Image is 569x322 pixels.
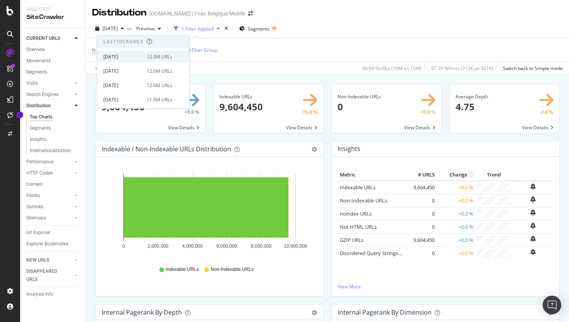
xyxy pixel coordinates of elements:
[171,45,217,55] button: Add Filter Group
[30,147,71,155] div: Internationalization
[26,57,51,65] div: Movements
[147,67,172,74] div: 12.0M URLs
[340,210,372,217] a: noindex URLs
[102,169,317,259] div: A chart.
[103,96,142,103] div: [DATE]
[26,169,53,177] div: HTTP Codes
[30,113,80,121] a: Top Charts
[171,22,223,35] button: 1 Filter Applied
[530,196,536,202] div: bell-plus
[530,236,536,242] div: bell-plus
[26,229,50,237] div: Url Explorer
[406,207,437,220] td: 0
[26,6,79,13] div: Analytics
[30,135,80,144] a: Insights
[248,11,253,16] div: arrow-right-arrow-left
[26,180,80,188] a: Content
[147,53,172,60] div: 12.0M URLs
[248,26,269,32] span: Segments
[30,113,52,121] div: Top Charts
[147,96,172,103] div: 11.9M URLs
[340,250,426,257] a: Disordered Query Strings (duplicates)
[26,57,80,65] a: Movements
[437,247,475,260] td: +0.0 %
[340,184,375,191] a: Indexable URLs
[26,68,80,76] a: Segments
[26,79,38,87] div: Visits
[312,310,317,315] div: gear
[431,65,493,72] div: 97.55 % Visits ( 313K on 321K )
[102,308,182,316] div: Internal Pagerank by Depth
[530,183,536,190] div: bell-plus
[26,192,40,200] div: Inlinks
[437,233,475,247] td: +0.0 %
[26,158,72,166] a: Performance
[223,25,230,33] div: times
[182,47,217,53] div: Add Filter Group
[26,102,51,110] div: Distribution
[26,290,80,298] a: Analysis Info
[26,192,72,200] a: Inlinks
[127,25,133,32] span: vs
[182,243,203,249] text: 4,000,000
[92,46,118,53] span: Is Indexable
[149,10,245,17] div: [DOMAIN_NAME] | Fnac Belgique Mobile
[211,266,254,273] span: Non-Indexable URLs
[406,169,437,181] th: # URLS
[216,243,237,249] text: 6,000,000
[30,135,46,144] div: Insights
[437,220,475,233] td: +0.0 %
[406,247,437,260] td: 0
[122,243,125,249] text: 0
[543,296,561,314] div: Open Intercom Messenger
[340,197,387,204] a: Non-Indexable URLs
[500,62,563,74] button: Switch back to Simple mode
[26,290,53,298] div: Analysis Info
[26,267,65,284] div: DISAPPEARED URLS
[437,181,475,194] td: +0.0 %
[103,38,144,45] div: Last 10 Crawls
[148,243,169,249] text: 2,000,000
[26,13,79,22] div: SiteCrawler
[26,46,80,54] a: Overview
[406,181,437,194] td: 9,604,450
[16,111,23,118] div: Tooltip anchor
[92,62,115,74] button: Apply
[26,158,53,166] div: Performance
[26,91,72,99] a: Search Engines
[338,308,432,316] div: Internal Pagerank By Dimension
[26,79,72,87] a: Visits
[92,22,127,35] button: [DATE]
[284,243,307,249] text: 10,000,000
[103,25,118,32] span: 2024 Mar. 1st
[26,180,43,188] div: Content
[338,283,553,290] a: View More
[26,203,72,211] a: Outlinks
[26,214,72,222] a: Sitemaps
[30,147,80,155] a: Internationalization
[102,145,231,153] div: Indexable / Non-Indexable URLs Distribution
[92,6,146,19] div: Distribution
[133,22,164,35] button: Previous
[26,46,45,54] div: Overview
[26,34,72,43] a: CURRENT URLS
[437,169,475,181] th: Change
[406,220,437,233] td: 0
[26,256,72,264] a: NEW URLS
[147,82,172,89] div: 12.0M URLs
[26,91,58,99] div: Search Engines
[475,169,512,181] th: Trend
[340,223,377,230] a: Not HTML URLs
[26,240,68,248] div: Explorer Bookmarks
[103,67,142,74] div: [DATE]
[26,34,60,43] div: CURRENT URLS
[26,203,43,211] div: Outlinks
[133,25,155,32] span: Previous
[338,144,360,154] h4: Insights
[312,147,317,152] div: gear
[26,102,72,110] a: Distribution
[437,207,475,220] td: +0.0 %
[103,53,142,60] div: [DATE]
[437,194,475,207] td: +0.0 %
[30,124,51,132] div: Segments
